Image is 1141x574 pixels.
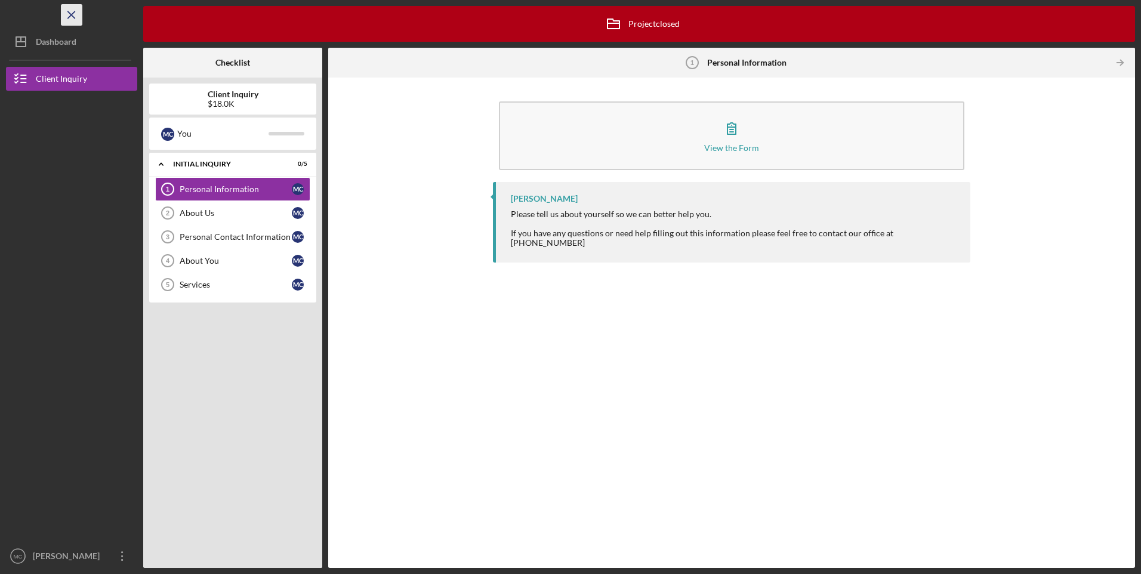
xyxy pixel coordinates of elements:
[6,30,137,54] button: Dashboard
[599,9,680,39] div: Project closed
[208,99,258,109] div: $18.0K
[166,209,169,217] tspan: 2
[511,209,958,219] div: Please tell us about yourself so we can better help you.
[30,544,107,571] div: [PERSON_NAME]
[511,229,958,248] div: If you have any questions or need help filling out this information please feel free to contact o...
[180,184,292,194] div: Personal Information
[173,161,277,168] div: Initial Inquiry
[292,183,304,195] div: M C
[36,30,76,57] div: Dashboard
[166,257,170,264] tspan: 4
[166,233,169,240] tspan: 3
[161,128,174,141] div: M C
[155,273,310,297] a: 5ServicesMC
[155,249,310,273] a: 4About YouMC
[14,553,23,560] text: MC
[292,255,304,267] div: M C
[180,256,292,266] div: About You
[177,124,269,144] div: You
[511,194,578,203] div: [PERSON_NAME]
[292,279,304,291] div: M C
[707,58,787,67] b: Personal Information
[166,281,169,288] tspan: 5
[292,207,304,219] div: M C
[6,67,137,91] button: Client Inquiry
[6,544,137,568] button: MC[PERSON_NAME]
[36,67,87,94] div: Client Inquiry
[155,201,310,225] a: 2About UsMC
[180,232,292,242] div: Personal Contact Information
[292,231,304,243] div: M C
[208,90,258,99] b: Client Inquiry
[704,143,759,152] div: View the Form
[180,280,292,289] div: Services
[166,186,169,193] tspan: 1
[155,177,310,201] a: 1Personal InformationMC
[286,161,307,168] div: 0 / 5
[215,58,250,67] b: Checklist
[180,208,292,218] div: About Us
[155,225,310,249] a: 3Personal Contact InformationMC
[499,101,964,170] button: View the Form
[690,59,693,66] tspan: 1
